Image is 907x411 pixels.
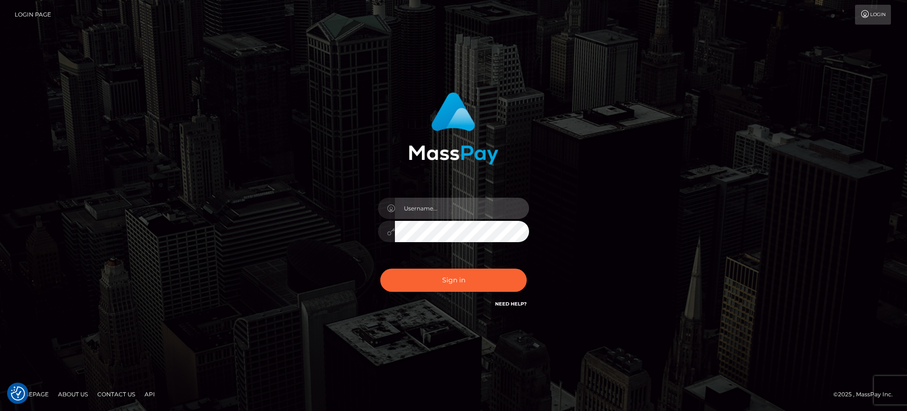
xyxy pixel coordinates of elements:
[495,301,527,307] a: Need Help?
[833,389,900,400] div: © 2025 , MassPay Inc.
[855,5,891,25] a: Login
[15,5,51,25] a: Login Page
[11,386,25,401] img: Revisit consent button
[94,387,139,402] a: Contact Us
[10,387,52,402] a: Homepage
[395,198,529,219] input: Username...
[11,386,25,401] button: Consent Preferences
[409,92,498,165] img: MassPay Login
[380,269,527,292] button: Sign in
[54,387,92,402] a: About Us
[141,387,159,402] a: API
